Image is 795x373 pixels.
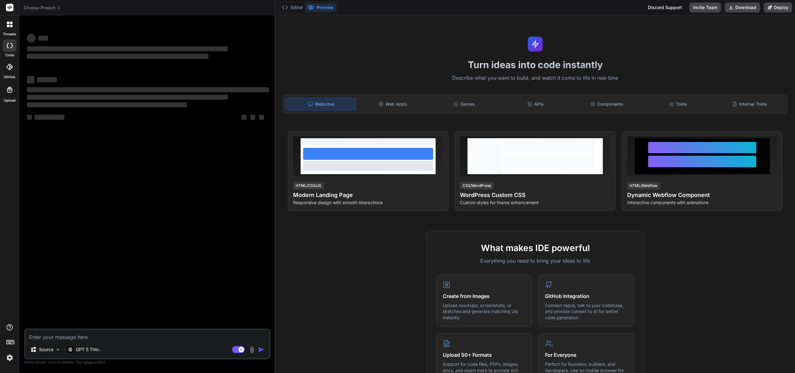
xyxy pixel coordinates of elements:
button: Editor [279,3,305,12]
div: APIs [500,98,570,111]
span: ‌ [27,46,228,51]
h4: Create from Images [443,292,526,300]
img: Pick Models [55,347,61,352]
img: settings [4,352,15,363]
label: GitHub [4,74,15,80]
img: attachment [248,346,256,353]
p: Always double-check its answers. Your in Bind [24,359,270,365]
div: Components [572,98,642,111]
h4: WordPress Custom CSS [460,191,610,199]
p: Connect repos, talk to your codebase, and provide context to AI for better code generation [545,302,628,321]
div: HTML/CSS/JS [293,182,324,189]
img: icon [258,346,264,353]
div: Web Apps [357,98,427,111]
img: GPT 5 Thinking High [67,346,73,352]
p: Custom styles for theme enhancement [460,199,610,206]
div: Internal Tools [715,98,785,111]
div: Tools [643,98,713,111]
div: HTML/Webflow [627,182,660,189]
span: ‌ [37,77,57,82]
span: ‌ [34,115,64,120]
h1: Turn ideas into code instantly [279,59,791,70]
div: CSS/WordPress [460,182,493,189]
button: Download [725,3,760,13]
div: Games [429,98,499,111]
h2: What makes IDE powerful [436,241,634,255]
label: code [5,53,14,58]
span: ‌ [27,95,228,100]
p: Upload mockups, screenshots, or sketches and generate matching UIs instantly [443,302,526,321]
p: GPT 5 Thin.. [76,346,101,353]
p: Interactive components with animations [627,199,777,206]
span: ‌ [250,115,255,120]
p: Responsive design with smooth interactions [293,199,443,206]
h4: Modern Landing Page [293,191,443,199]
label: threads [3,32,16,37]
p: Source [39,346,53,353]
label: Upload [4,98,16,103]
h4: Upload 50+ Formats [443,351,526,359]
span: ‌ [27,115,32,120]
div: Websites [286,98,356,111]
h4: GitHub Integration [545,292,628,300]
span: Choose Project [24,5,61,11]
span: ‌ [27,54,208,59]
span: ‌ [27,76,34,83]
span: ‌ [27,87,269,92]
span: ‌ [27,102,187,107]
p: Describe what you want to build, and watch it come to life in real-time [279,74,791,82]
span: ‌ [259,115,264,120]
button: Preview [305,3,336,12]
span: privacy [84,360,95,364]
h4: Dynamic Webflow Component [627,191,777,199]
span: ‌ [38,36,48,41]
span: ‌ [27,34,36,43]
h4: For Everyone [545,351,628,359]
button: Deploy [764,3,792,13]
span: ‌ [242,115,247,120]
p: Everything you need to bring your ideas to life [436,257,634,265]
button: Invite Team [689,3,721,13]
div: Discord Support [644,3,686,13]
